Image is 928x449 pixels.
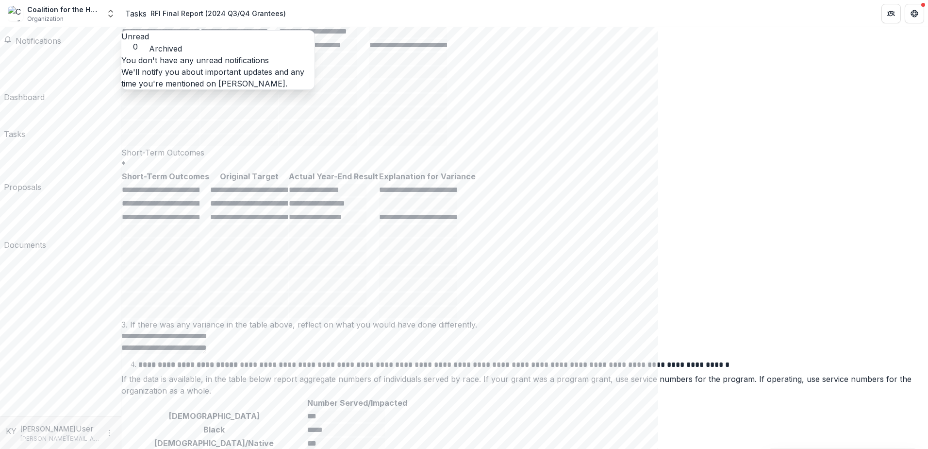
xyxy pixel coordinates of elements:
a: Tasks [125,8,147,19]
nav: breadcrumb [125,6,290,20]
p: 3. If there was any variance in the table above, reflect on what you would have done differently. [121,319,928,330]
p: [PERSON_NAME] [20,424,76,434]
button: Unread [121,31,149,52]
button: More [103,427,115,439]
div: RFI Final Report (2024 Q3/Q4 Grantees) [150,8,286,18]
span: Organization [27,15,64,23]
th: Short-Term Outcomes [121,170,210,183]
p: You don't have any unread notifications [121,54,315,66]
span: 0 [121,42,149,52]
div: Dashboard [4,91,45,103]
button: Notifications [4,35,61,47]
div: Kelly Young [6,425,17,437]
p: We'll notify you about important updates and any time you're mentioned on [PERSON_NAME]. [121,66,315,89]
th: Explanation for Variance [379,170,476,183]
div: Documents [4,239,46,251]
img: Coalition for the Homeless of Houston/Harris County [8,6,23,21]
p: Short-Term Outcomes [121,147,928,158]
p: If the data is available, in the table below report aggregate numbers of individuals served by ra... [121,373,928,397]
p: [PERSON_NAME][EMAIL_ADDRESS][PERSON_NAME][DOMAIN_NAME] [20,434,99,443]
a: Tasks [4,107,25,140]
th: [DEMOGRAPHIC_DATA] [121,409,307,423]
a: Proposals [4,144,41,193]
button: Get Help [905,4,924,23]
a: Documents [4,197,46,251]
th: Number Served/Impacted [307,397,408,409]
button: Open entity switcher [104,4,117,23]
button: Archived [149,43,182,54]
th: Black [121,423,307,436]
button: Partners [881,4,901,23]
div: Tasks [4,128,25,140]
span: Notifications [16,36,61,46]
div: Coalition for the Homeless of Houston/[GEOGRAPHIC_DATA] [27,4,100,15]
div: Proposals [4,181,41,193]
a: Dashboard [4,51,45,103]
p: User [76,423,94,434]
th: Actual Year-End Result [288,170,379,183]
th: Original Target [210,170,288,183]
